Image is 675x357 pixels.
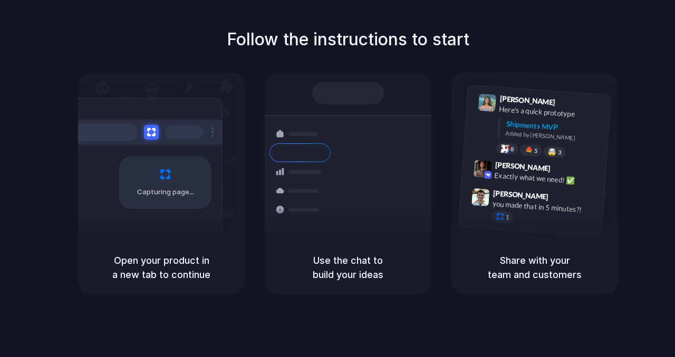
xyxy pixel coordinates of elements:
[510,146,514,152] span: 8
[494,170,600,187] div: Exactly what we need! ✅
[137,187,196,197] span: Capturing page
[492,198,597,216] div: you made that in 5 minutes?!
[227,27,469,52] h1: Follow the instructions to start
[493,187,549,203] span: [PERSON_NAME]
[495,159,551,174] span: [PERSON_NAME]
[554,164,575,176] span: 9:42 AM
[277,253,419,282] h5: Use the chat to build your ideas
[506,118,603,136] div: Shipments MVP
[91,253,232,282] h5: Open your product in a new tab to continue
[506,214,509,220] span: 1
[548,148,557,156] div: 🤯
[558,98,580,111] span: 9:41 AM
[464,253,605,282] h5: Share with your team and customers
[552,192,573,205] span: 9:47 AM
[499,93,555,108] span: [PERSON_NAME]
[505,129,602,144] div: Added by [PERSON_NAME]
[534,148,538,154] span: 5
[499,104,604,122] div: Here's a quick prototype
[558,150,562,155] span: 3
